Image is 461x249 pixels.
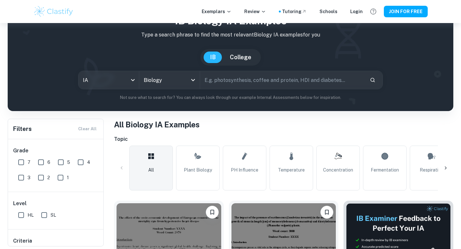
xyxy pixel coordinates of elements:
p: Type a search phrase to find the most relevant Biology IA examples for you [13,31,448,39]
p: Exemplars [202,8,231,15]
span: 5 [67,159,70,166]
button: JOIN FOR FREE [384,6,428,17]
button: Search [367,75,378,85]
span: 1 [67,174,69,181]
div: IA [78,71,139,89]
h6: Level [13,200,99,207]
span: 4 [87,159,90,166]
button: Open [189,76,198,84]
span: SL [51,212,56,219]
span: 2 [47,174,50,181]
img: Clastify logo [33,5,74,18]
h6: Filters [13,124,32,133]
a: Login [350,8,363,15]
span: Respiration [420,166,443,173]
span: HL [28,212,34,219]
p: Not sure what to search for? You can always look through our example Internal Assessments below f... [13,94,448,101]
h1: All Biology IA Examples [114,119,453,130]
span: Fermentation [371,166,399,173]
button: College [223,52,258,63]
h6: Grade [13,147,99,155]
span: Plant Biology [184,166,212,173]
input: E.g. photosynthesis, coffee and protein, HDI and diabetes... [200,71,365,89]
button: Please log in to bookmark exemplars [320,206,333,219]
span: pH Influence [231,166,258,173]
span: 3 [28,174,30,181]
button: Help and Feedback [368,6,379,17]
a: Schools [319,8,337,15]
span: 7 [28,159,30,166]
button: Please log in to bookmark exemplars [206,206,219,219]
a: Tutoring [282,8,307,15]
p: Review [244,8,266,15]
span: Temperature [278,166,305,173]
h6: Criteria [13,237,32,245]
h6: Topic [114,135,453,143]
span: All [148,166,154,173]
button: IB [204,52,222,63]
span: 6 [47,159,50,166]
span: Concentration [323,166,353,173]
